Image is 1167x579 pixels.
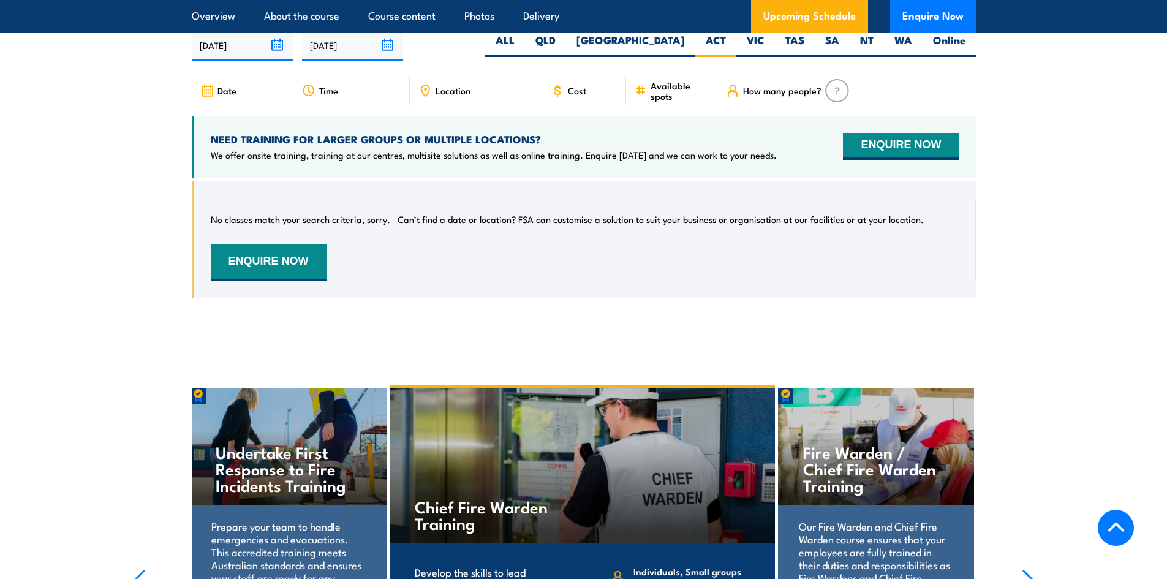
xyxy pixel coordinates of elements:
[695,33,736,57] label: ACT
[211,132,777,146] h4: NEED TRAINING FOR LARGER GROUPS OR MULTIPLE LOCATIONS?
[319,85,338,96] span: Time
[884,33,923,57] label: WA
[923,33,976,57] label: Online
[436,85,470,96] span: Location
[211,244,327,281] button: ENQUIRE NOW
[850,33,884,57] label: NT
[568,85,586,96] span: Cost
[815,33,850,57] label: SA
[216,444,361,493] h4: Undertake First Response to Fire Incidents Training
[775,33,815,57] label: TAS
[743,85,821,96] span: How many people?
[843,133,959,160] button: ENQUIRE NOW
[211,149,777,161] p: We offer onsite training, training at our centres, multisite solutions as well as online training...
[415,498,559,531] h4: Chief Fire Warden Training
[651,80,709,101] span: Available spots
[525,33,566,57] label: QLD
[485,33,525,57] label: ALL
[302,29,403,61] input: To date
[803,444,948,493] h4: Fire Warden / Chief Fire Warden Training
[217,85,236,96] span: Date
[398,213,924,225] p: Can’t find a date or location? FSA can customise a solution to suit your business or organisation...
[566,33,695,57] label: [GEOGRAPHIC_DATA]
[736,33,775,57] label: VIC
[211,213,390,225] p: No classes match your search criteria, sorry.
[192,29,293,61] input: From date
